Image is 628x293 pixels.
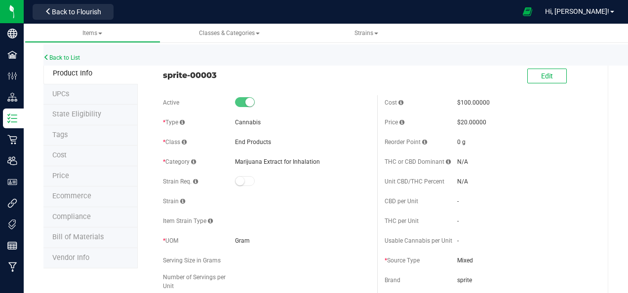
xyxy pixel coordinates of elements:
button: Edit [527,69,567,83]
inline-svg: Retail [7,135,17,145]
inline-svg: Distribution [7,92,17,102]
span: Brand [385,277,400,284]
span: $20.00000 [457,119,486,126]
iframe: Resource center [10,214,39,244]
span: Classes & Categories [199,30,260,37]
inline-svg: Tags [7,220,17,229]
span: Class [163,139,187,146]
span: N/A [457,178,468,185]
span: N/A [457,158,468,165]
a: Back to List [43,54,80,61]
inline-svg: Reports [7,241,17,251]
span: Active [163,99,179,106]
span: Unit CBD/THC Percent [385,178,444,185]
span: Marijuana Extract for Inhalation [235,158,320,165]
span: Usable Cannabis per Unit [385,237,452,244]
span: Strains [354,30,378,37]
span: sprite-00003 [163,69,370,81]
inline-svg: Company [7,29,17,38]
span: Strain [163,198,185,205]
span: Price [385,119,404,126]
span: Items [82,30,102,37]
span: Product Info [53,69,92,77]
span: UOM [163,237,178,244]
span: Number of Servings per Unit [163,274,226,290]
span: Hi, [PERSON_NAME]! [545,7,609,15]
span: sprite [457,276,591,285]
span: Mixed [457,256,591,265]
span: CBD per Unit [385,198,418,205]
span: Tag [52,90,69,98]
inline-svg: Users [7,156,17,166]
inline-svg: Facilities [7,50,17,60]
span: Tag [52,131,68,139]
span: Tag [52,110,101,118]
span: Gram [235,237,250,244]
span: Strain Req. [163,178,198,185]
span: Serving Size in Grams [163,257,221,264]
span: Source Type [385,257,420,264]
span: Bill of Materials [52,233,104,241]
span: Compliance [52,213,91,221]
inline-svg: Configuration [7,71,17,81]
span: Cost [385,99,403,106]
inline-svg: Inventory [7,113,17,123]
span: - [457,237,459,244]
span: Item Strain Type [163,218,213,224]
span: Price [52,172,69,180]
inline-svg: Integrations [7,198,17,208]
span: Cannabis [235,119,261,126]
span: 0 g [457,139,466,146]
span: Reorder Point [385,139,427,146]
span: Edit [541,72,553,80]
span: Back to Flourish [52,8,101,16]
inline-svg: Manufacturing [7,262,17,272]
span: Vendor Info [52,254,89,262]
span: THC per Unit [385,218,419,224]
span: - [457,218,459,224]
inline-svg: User Roles [7,177,17,187]
button: Back to Flourish [33,4,114,20]
span: - [457,198,459,205]
span: Category [163,158,196,165]
span: End Products [235,139,271,146]
span: Cost [52,151,67,159]
span: Ecommerce [52,192,91,200]
span: Open Ecommerce Menu [516,2,539,21]
span: $100.00000 [457,99,490,106]
span: THC or CBD Dominant [385,158,451,165]
span: Type [163,119,185,126]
